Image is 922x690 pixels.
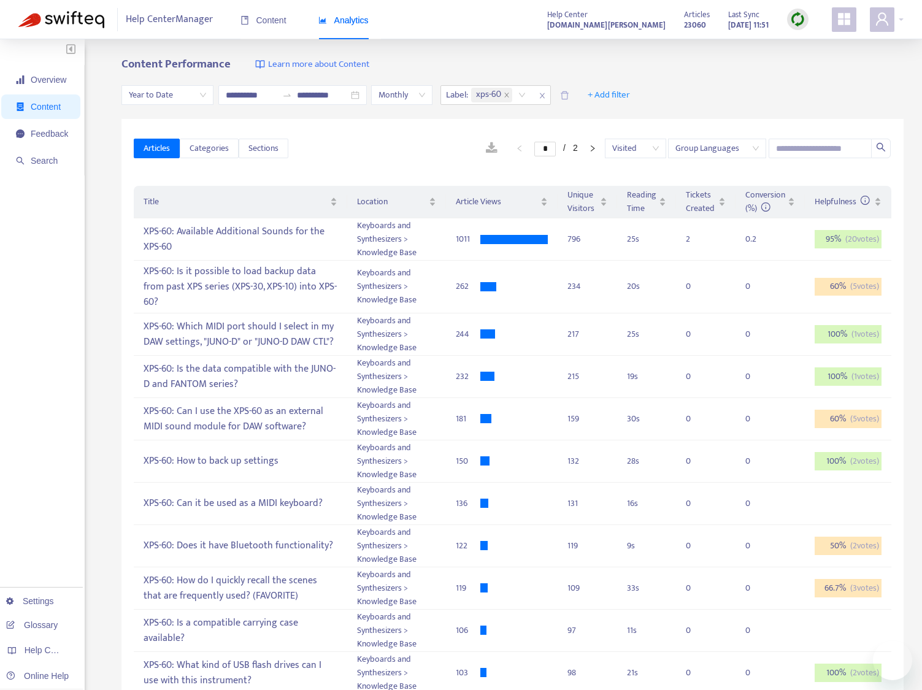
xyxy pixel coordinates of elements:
[534,88,550,103] span: close
[456,666,480,680] div: 103
[134,186,347,218] th: Title
[627,280,666,293] div: 20 s
[850,666,879,680] span: ( 2 votes)
[873,641,912,680] iframe: メッセージングウィンドウを開くボタン
[567,581,607,595] div: 109
[516,145,523,152] span: left
[686,280,710,293] div: 0
[815,230,882,248] div: 95 %
[686,232,710,246] div: 2
[686,497,710,510] div: 0
[31,102,61,112] span: Content
[144,195,327,209] span: Title
[627,666,666,680] div: 21 s
[504,92,510,98] span: close
[31,75,66,85] span: Overview
[745,412,770,426] div: 0
[282,90,292,100] span: swap-right
[456,195,538,209] span: Article Views
[837,12,851,26] span: appstore
[563,143,566,153] span: /
[144,316,337,352] div: XPS-60: Which MIDI port should I select in my DAW settings, "JUNO-D" or "JUNO-D DAW CTL"?
[144,401,337,437] div: XPS-60: Can I use the XPS-60 as an external MIDI sound module for DAW software?
[851,370,879,383] span: ( 1 votes)
[627,497,666,510] div: 16 s
[347,567,446,610] td: Keyboards and Synthesizers > Knowledge Base
[282,90,292,100] span: to
[567,188,597,215] span: Unique Visitors
[627,454,666,468] div: 28 s
[815,194,870,209] span: Helpfulness
[456,624,480,637] div: 106
[627,232,666,246] div: 25 s
[686,539,710,553] div: 0
[6,671,69,681] a: Online Help
[129,86,206,104] span: Year to Date
[745,454,770,468] div: 0
[684,18,706,32] strong: 23060
[567,454,607,468] div: 132
[686,581,710,595] div: 0
[686,454,710,468] div: 0
[686,412,710,426] div: 0
[567,539,607,553] div: 119
[347,398,446,440] td: Keyboards and Synthesizers > Knowledge Base
[16,129,25,138] span: message
[190,142,229,155] span: Categories
[144,494,337,514] div: XPS-60: Can it be used as a MIDI keyboard?
[318,16,327,25] span: area-chart
[567,666,607,680] div: 98
[589,145,596,152] span: right
[627,581,666,595] div: 33 s
[790,12,805,27] img: sync.dc5367851b00ba804db3.png
[476,88,501,102] span: xps-60
[456,581,480,595] div: 119
[815,367,882,386] div: 100 %
[745,666,770,680] div: 0
[876,142,886,152] span: search
[850,581,879,595] span: ( 3 votes)
[255,59,265,69] img: image-link
[534,141,578,156] li: 1/2
[255,58,369,72] a: Learn more about Content
[567,497,607,510] div: 131
[745,328,770,341] div: 0
[627,328,666,341] div: 25 s
[851,328,879,341] span: ( 1 votes)
[686,666,710,680] div: 0
[240,16,249,25] span: book
[567,412,607,426] div: 159
[441,86,470,104] span: Label :
[378,86,425,104] span: Monthly
[675,139,759,158] span: Group Languages
[547,18,666,32] strong: [DOMAIN_NAME][PERSON_NAME]
[815,452,882,470] div: 100 %
[347,356,446,398] td: Keyboards and Synthesizers > Knowledge Base
[686,328,710,341] div: 0
[627,370,666,383] div: 19 s
[144,613,337,648] div: XPS-60: Is a compatible carrying case available?
[547,8,588,21] span: Help Center
[745,188,785,215] span: Conversion (%)
[850,539,879,553] span: ( 2 votes)
[627,412,666,426] div: 30 s
[510,141,529,156] button: left
[456,370,480,383] div: 232
[627,188,656,215] span: Reading Time
[347,610,446,652] td: Keyboards and Synthesizers > Knowledge Base
[25,645,75,655] span: Help Centers
[684,8,710,21] span: Articles
[567,370,607,383] div: 215
[456,539,480,553] div: 122
[347,440,446,483] td: Keyboards and Synthesizers > Knowledge Base
[815,579,882,597] div: 66.7 %
[745,370,770,383] div: 0
[144,142,170,155] span: Articles
[239,139,288,158] button: Sections
[875,12,889,26] span: user
[144,359,337,394] div: XPS-60: Is the data compatible with the JUNO-D and FANTOM series?
[745,539,770,553] div: 0
[456,328,480,341] div: 244
[471,88,512,102] span: xps-60
[745,280,770,293] div: 0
